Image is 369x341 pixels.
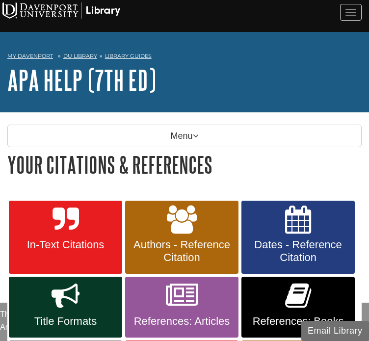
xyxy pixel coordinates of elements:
a: DU Library [63,52,97,59]
span: Title Formats [16,315,115,328]
span: References: Books [249,315,347,328]
a: My Davenport [7,52,53,60]
a: APA Help (7th Ed) [7,65,156,95]
p: Menu [7,125,362,147]
h1: Your Citations & References [7,152,362,177]
a: In-Text Citations [9,201,122,274]
span: References: Articles [132,315,231,328]
button: Email Library [301,321,369,341]
a: References: Books [241,277,355,338]
a: Library Guides [105,52,152,59]
span: In-Text Citations [16,238,115,251]
a: Title Formats [9,277,122,338]
a: References: Articles [125,277,238,338]
a: Dates - Reference Citation [241,201,355,274]
span: Authors - Reference Citation [132,238,231,264]
a: Authors - Reference Citation [125,201,238,274]
img: Davenport University Logo [2,2,120,19]
span: Dates - Reference Citation [249,238,347,264]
